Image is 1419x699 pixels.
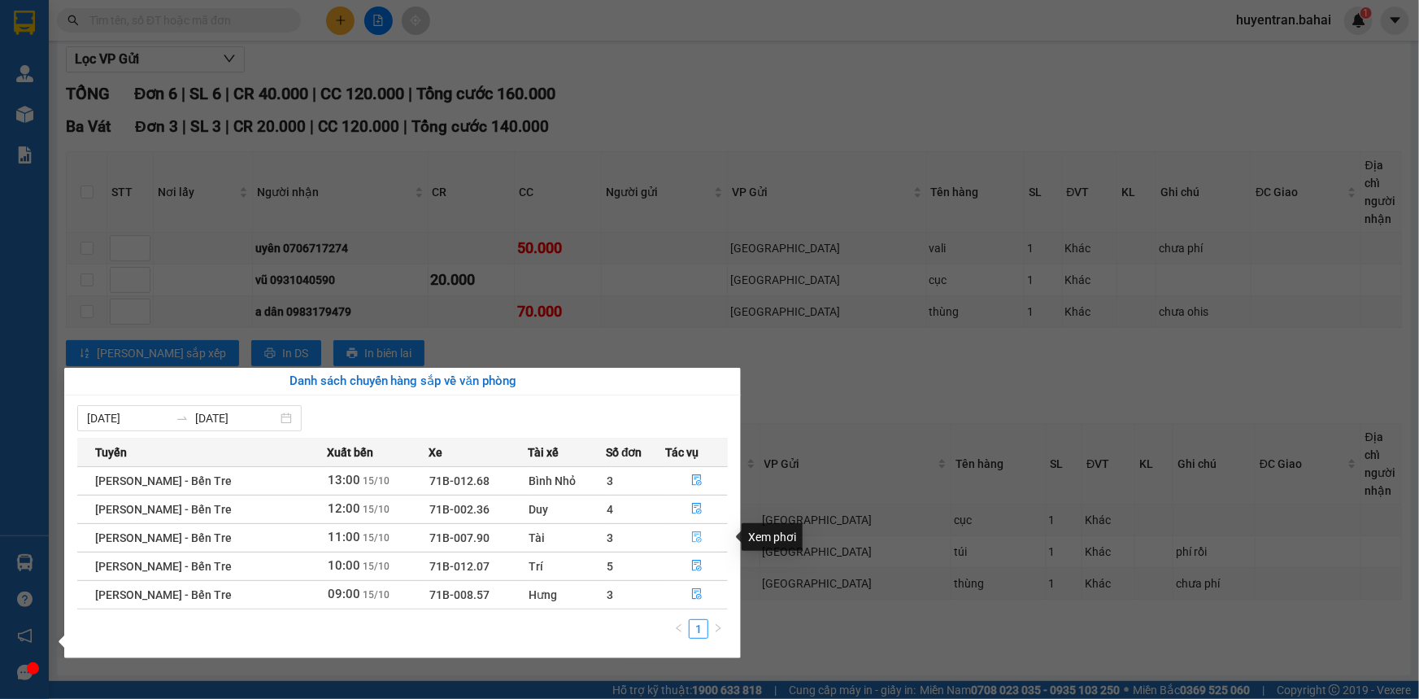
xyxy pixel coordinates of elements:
[607,503,613,516] span: 4
[691,560,703,573] span: file-done
[529,529,605,547] div: Tài
[95,588,232,601] span: [PERSON_NAME] - Bến Tre
[528,443,559,461] span: Tài xế
[607,588,613,601] span: 3
[665,443,699,461] span: Tác vụ
[607,560,613,573] span: 5
[328,530,360,544] span: 11:00
[666,525,727,551] button: file-done
[95,560,232,573] span: [PERSON_NAME] - Bến Tre
[529,557,605,575] div: Trí
[666,496,727,522] button: file-done
[742,523,803,551] div: Xem phơi
[328,587,360,601] span: 09:00
[429,531,490,544] span: 71B-007.90
[363,504,390,515] span: 15/10
[95,443,127,461] span: Tuyến
[95,474,232,487] span: [PERSON_NAME] - Bến Tre
[606,443,642,461] span: Số đơn
[429,503,490,516] span: 71B-002.36
[363,475,390,487] span: 15/10
[195,409,277,427] input: Đến ngày
[429,474,490,487] span: 71B-012.68
[363,561,390,572] span: 15/10
[666,468,727,494] button: file-done
[429,443,442,461] span: Xe
[77,372,728,391] div: Danh sách chuyến hàng sắp về văn phòng
[95,503,232,516] span: [PERSON_NAME] - Bến Tre
[607,474,613,487] span: 3
[691,531,703,544] span: file-done
[669,619,689,639] li: Previous Page
[691,474,703,487] span: file-done
[666,582,727,608] button: file-done
[87,409,169,427] input: Từ ngày
[666,553,727,579] button: file-done
[708,619,728,639] li: Next Page
[328,558,360,573] span: 10:00
[689,619,708,639] li: 1
[529,472,605,490] div: Bình Nhỏ
[327,443,373,461] span: Xuất bến
[529,500,605,518] div: Duy
[713,623,723,633] span: right
[690,620,707,638] a: 1
[691,588,703,601] span: file-done
[691,503,703,516] span: file-done
[607,531,613,544] span: 3
[708,619,728,639] button: right
[328,473,360,487] span: 13:00
[674,623,684,633] span: left
[176,412,189,425] span: to
[363,589,390,601] span: 15/10
[429,588,490,601] span: 71B-008.57
[176,412,189,425] span: swap-right
[328,501,360,516] span: 12:00
[95,531,232,544] span: [PERSON_NAME] - Bến Tre
[429,560,490,573] span: 71B-012.07
[363,532,390,544] span: 15/10
[669,619,689,639] button: left
[529,586,605,604] div: Hưng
